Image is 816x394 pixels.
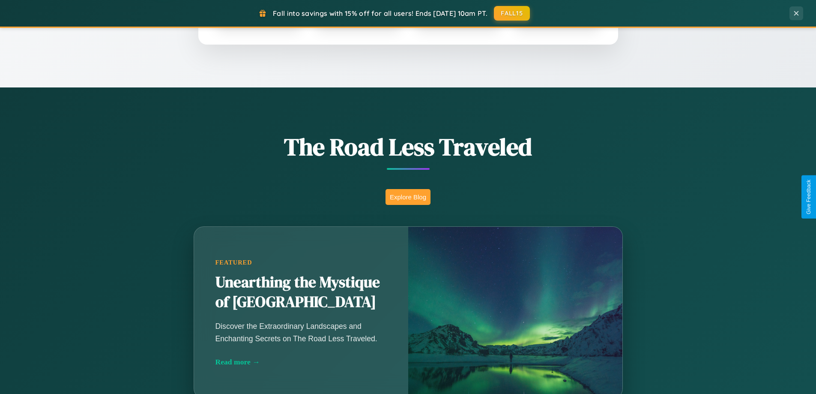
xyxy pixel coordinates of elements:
div: Give Feedback [806,180,812,214]
div: Read more → [215,358,387,367]
h1: The Road Less Traveled [151,130,665,163]
button: FALL15 [494,6,530,21]
div: Featured [215,259,387,266]
p: Discover the Extraordinary Landscapes and Enchanting Secrets on The Road Less Traveled. [215,320,387,344]
h2: Unearthing the Mystique of [GEOGRAPHIC_DATA] [215,273,387,312]
button: Explore Blog [386,189,430,205]
span: Fall into savings with 15% off for all users! Ends [DATE] 10am PT. [273,9,487,18]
